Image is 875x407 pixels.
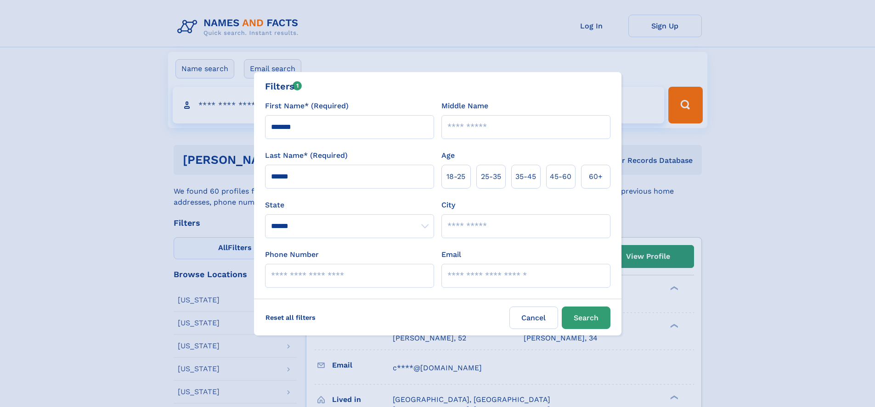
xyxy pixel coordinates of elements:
[265,79,302,93] div: Filters
[265,150,348,161] label: Last Name* (Required)
[265,200,434,211] label: State
[265,100,349,112] label: First Name* (Required)
[515,171,536,182] span: 35‑45
[265,249,319,260] label: Phone Number
[441,150,455,161] label: Age
[441,100,488,112] label: Middle Name
[446,171,465,182] span: 18‑25
[441,249,461,260] label: Email
[589,171,603,182] span: 60+
[260,307,322,329] label: Reset all filters
[562,307,610,329] button: Search
[509,307,558,329] label: Cancel
[481,171,501,182] span: 25‑35
[441,200,455,211] label: City
[550,171,571,182] span: 45‑60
